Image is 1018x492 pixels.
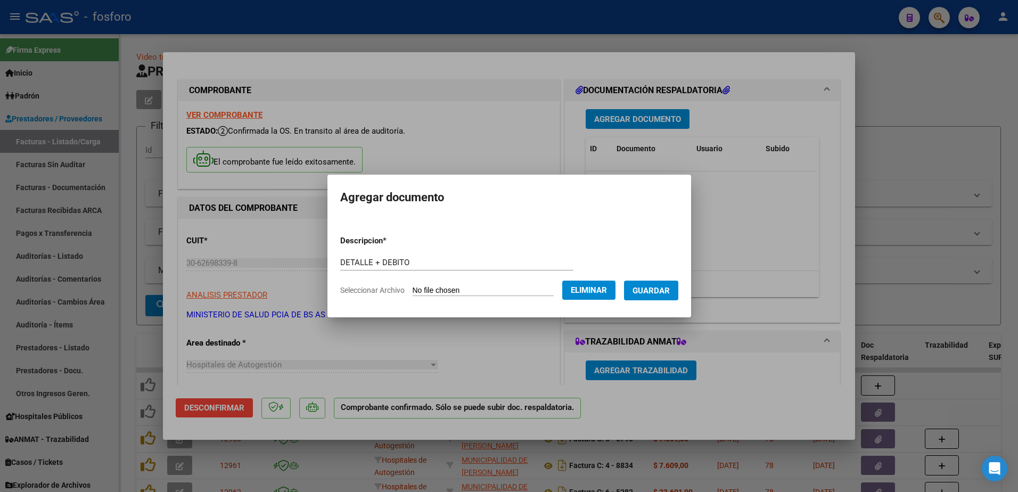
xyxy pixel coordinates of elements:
div: Open Intercom Messenger [982,456,1007,481]
p: Descripcion [340,235,442,247]
h2: Agregar documento [340,187,678,208]
span: Seleccionar Archivo [340,286,405,294]
button: Guardar [624,281,678,300]
span: Eliminar [571,285,607,295]
span: Guardar [633,286,670,296]
button: Eliminar [562,281,615,300]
